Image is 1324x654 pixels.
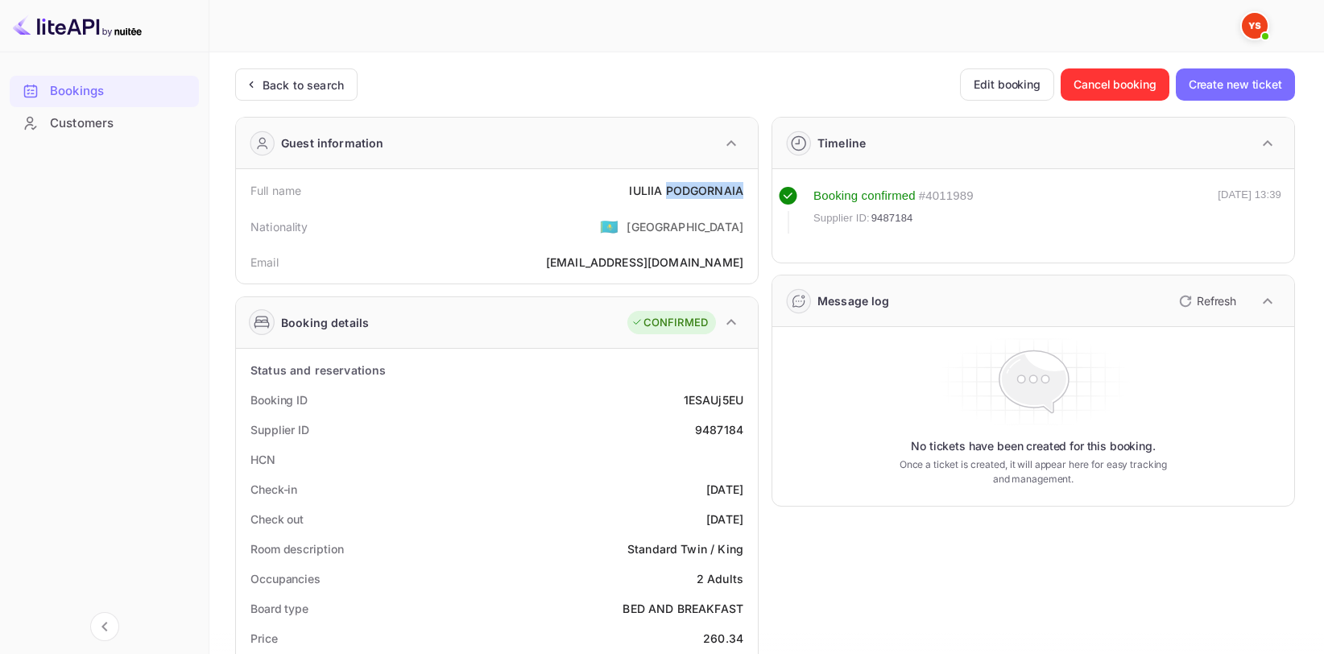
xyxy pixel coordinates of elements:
[50,114,191,133] div: Customers
[250,254,279,271] div: Email
[10,108,199,138] a: Customers
[263,77,344,93] div: Back to search
[281,135,384,151] div: Guest information
[697,570,743,587] div: 2 Adults
[250,511,304,528] div: Check out
[813,210,870,226] span: Supplier ID:
[250,630,278,647] div: Price
[631,315,708,331] div: CONFIRMED
[1218,187,1281,234] div: [DATE] 13:39
[1176,68,1295,101] button: Create new ticket
[10,108,199,139] div: Customers
[684,391,743,408] div: 1ESAUj5EU
[250,481,297,498] div: Check-in
[1061,68,1169,101] button: Cancel booking
[893,457,1173,486] p: Once a ticket is created, it will appear here for easy tracking and management.
[1169,288,1243,314] button: Refresh
[960,68,1054,101] button: Edit booking
[10,76,199,107] div: Bookings
[250,362,386,379] div: Status and reservations
[90,612,119,641] button: Collapse navigation
[250,182,301,199] div: Full name
[600,212,619,241] span: United States
[1197,292,1236,309] p: Refresh
[627,540,743,557] div: Standard Twin / King
[281,314,369,331] div: Booking details
[250,391,308,408] div: Booking ID
[10,76,199,106] a: Bookings
[817,135,866,151] div: Timeline
[629,182,743,199] div: IULIIA PODGORNAIA
[13,13,142,39] img: LiteAPI logo
[627,218,743,235] div: [GEOGRAPHIC_DATA]
[250,570,321,587] div: Occupancies
[250,451,275,468] div: HCN
[703,630,743,647] div: 260.34
[695,421,743,438] div: 9487184
[706,481,743,498] div: [DATE]
[817,292,890,309] div: Message log
[250,600,308,617] div: Board type
[250,218,308,235] div: Nationality
[546,254,743,271] div: [EMAIL_ADDRESS][DOMAIN_NAME]
[919,187,974,205] div: # 4011989
[871,210,913,226] span: 9487184
[623,600,743,617] div: BED AND BREAKFAST
[911,438,1156,454] p: No tickets have been created for this booking.
[1242,13,1268,39] img: Yandex Support
[50,82,191,101] div: Bookings
[706,511,743,528] div: [DATE]
[250,421,309,438] div: Supplier ID
[250,540,343,557] div: Room description
[813,187,916,205] div: Booking confirmed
